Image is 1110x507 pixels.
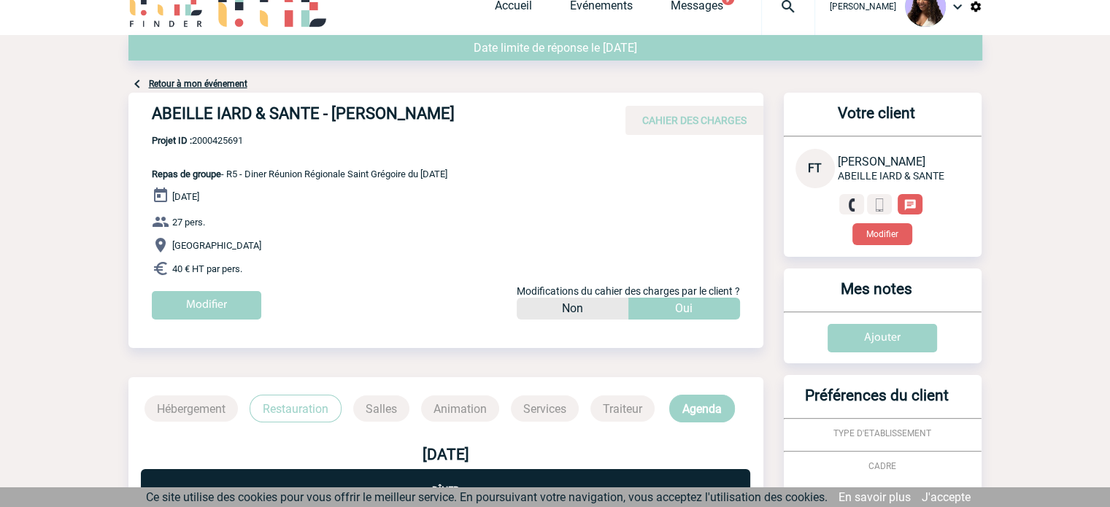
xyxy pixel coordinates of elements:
p: Hébergement [144,395,238,422]
span: Repas de groupe [152,169,221,179]
h3: Votre client [790,104,964,136]
span: CADRE [868,461,896,471]
span: [PERSON_NAME] [830,1,896,12]
h4: ABEILLE IARD & SANTE - [PERSON_NAME] [152,104,590,129]
span: Date limite de réponse le [DATE] [474,41,637,55]
input: Ajouter [828,324,937,352]
h3: Mes notes [790,280,964,311]
button: Modifier [852,223,912,245]
span: Ce site utilise des cookies pour vous offrir le meilleur service. En poursuivant votre navigation... [146,490,828,504]
p: Dîner [141,469,750,495]
span: [PERSON_NAME] [838,155,925,169]
p: Oui [675,298,693,320]
p: Salles [353,395,409,422]
span: [DATE] [172,191,199,202]
p: Agenda [669,395,735,422]
a: Retour à mon événement [149,79,247,89]
span: TYPE D'ETABLISSEMENT [833,428,931,438]
span: 27 pers. [172,217,205,228]
b: Projet ID : [152,135,192,146]
input: Modifier [152,291,261,320]
img: portable.png [873,198,886,212]
p: Traiteur [590,395,655,422]
span: 40 € HT par pers. [172,263,242,274]
a: J'accepte [922,490,971,504]
span: CAHIER DES CHARGES [642,115,747,126]
img: chat-24-px-w.png [903,198,917,212]
span: Modifications du cahier des charges par le client ? [517,285,740,297]
span: ABEILLE IARD & SANTE [838,170,944,182]
h3: Préférences du client [790,387,964,418]
span: 2000425691 [152,135,447,146]
p: Animation [421,395,499,422]
img: fixe.png [845,198,858,212]
p: Restauration [250,395,342,422]
a: En savoir plus [839,490,911,504]
span: - R5 - Diner Réunion Régionale Saint Grégoire du [DATE] [152,169,447,179]
span: [GEOGRAPHIC_DATA] [172,240,261,251]
p: Non [562,298,583,320]
span: FT [808,161,822,175]
p: Services [511,395,579,422]
b: [DATE] [423,446,469,463]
